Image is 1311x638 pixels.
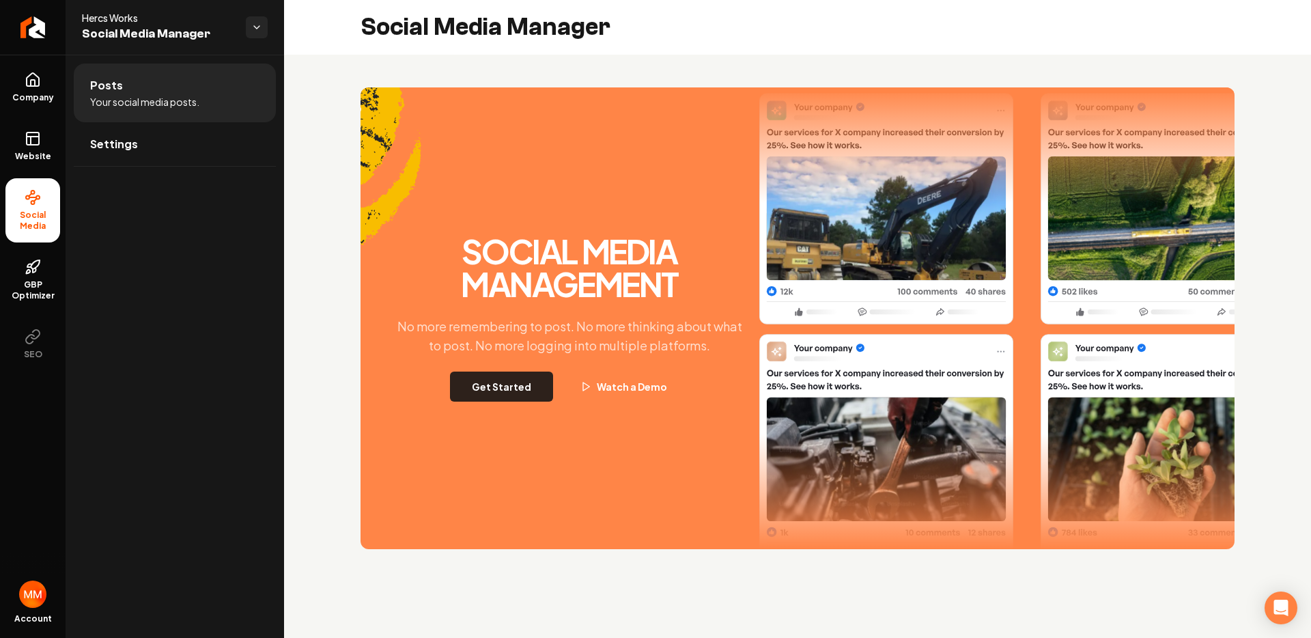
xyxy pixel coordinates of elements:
[5,248,60,312] a: GBP Optimizer
[5,120,60,173] a: Website
[385,317,754,355] p: No more remembering to post. No more thinking about what to post. No more logging into multiple p...
[5,279,60,301] span: GBP Optimizer
[5,61,60,114] a: Company
[1041,108,1295,581] img: Post Two
[90,77,123,94] span: Posts
[361,87,421,284] img: Accent
[10,151,57,162] span: Website
[1265,592,1297,624] div: Open Intercom Messenger
[5,318,60,371] button: SEO
[361,14,610,41] h2: Social Media Manager
[90,95,199,109] span: Your social media posts.
[7,92,59,103] span: Company
[450,372,553,402] button: Get Started
[90,136,138,152] span: Settings
[14,613,52,624] span: Account
[19,581,46,608] img: Matthew Meyer
[82,25,235,44] span: Social Media Manager
[20,16,46,38] img: Rebolt Logo
[759,78,1013,551] img: Post One
[74,122,276,166] a: Settings
[82,11,235,25] span: Hercs Works
[18,349,48,360] span: SEO
[19,581,46,608] button: Open user button
[385,235,754,301] h2: Social Media Management
[559,372,689,402] button: Watch a Demo
[5,210,60,232] span: Social Media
